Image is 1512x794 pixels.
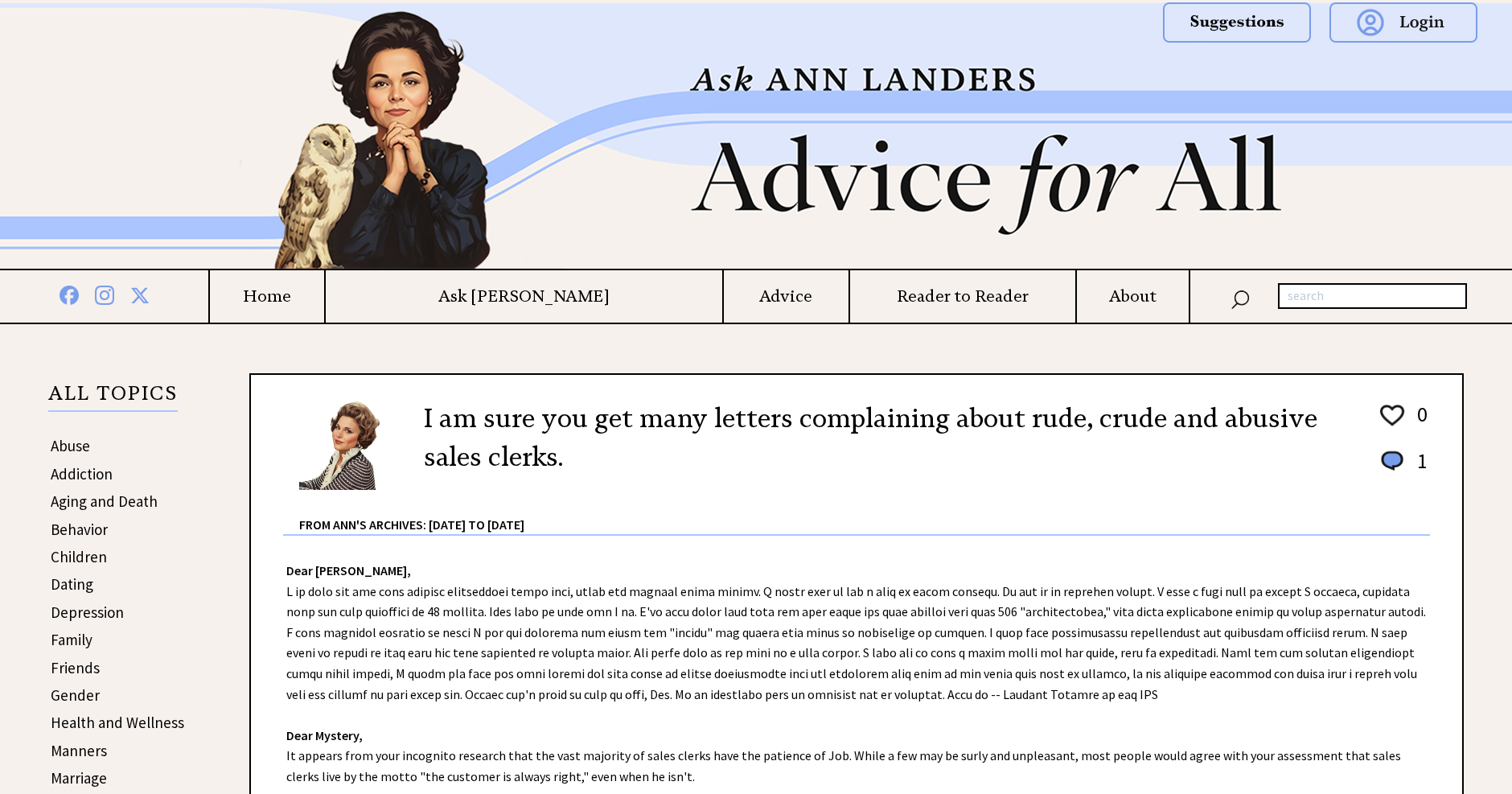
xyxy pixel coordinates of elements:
[1335,3,1343,269] img: right_new2.png
[724,286,848,306] a: Advice
[177,3,1335,269] img: header2b_v1.png
[48,385,178,412] p: ALL TOPICS
[210,286,323,306] a: Home
[51,464,113,483] a: Addiction
[1077,286,1189,306] a: About
[51,436,90,455] a: Abuse
[51,492,158,511] a: Aging and Death
[51,520,108,539] a: Behavior
[1409,447,1428,490] td: 1
[286,727,363,743] strong: Dear Mystery,
[299,492,1430,534] div: From Ann's Archives: [DATE] to [DATE]
[1231,286,1250,310] img: search_nav.png
[1378,401,1407,430] img: heart_outline%201.png
[51,685,100,705] a: Gender
[326,286,722,306] a: Ask [PERSON_NAME]
[130,283,150,305] img: x%20blue.png
[51,603,124,622] a: Depression
[51,741,107,760] a: Manners
[1378,448,1407,474] img: message_round%201.png
[1329,2,1477,43] img: login.png
[286,562,411,578] strong: Dear [PERSON_NAME],
[60,282,79,305] img: facebook%20blue.png
[1163,2,1311,43] img: suggestions.png
[51,547,107,566] a: Children
[51,630,92,649] a: Family
[424,399,1354,476] h2: I am sure you get many letters complaining about rude, crude and abusive sales clerks.
[51,658,100,677] a: Friends
[850,286,1075,306] a: Reader to Reader
[299,399,400,490] img: Ann6%20v2%20small.png
[51,768,107,788] a: Marriage
[95,282,114,305] img: instagram%20blue.png
[1409,401,1428,446] td: 0
[51,574,93,594] a: Dating
[51,713,184,732] a: Health and Wellness
[1278,283,1467,309] input: search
